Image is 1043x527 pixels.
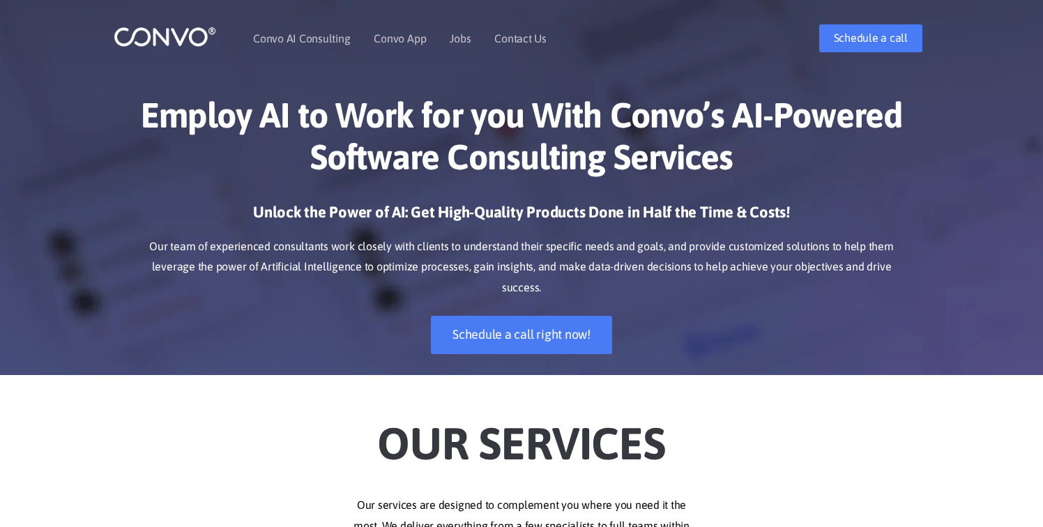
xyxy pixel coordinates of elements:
h1: Employ AI to Work for you With Convo’s AI-Powered Software Consulting Services [135,94,908,188]
h3: Unlock the Power of AI: Get High-Quality Products Done in Half the Time & Costs! [135,202,908,233]
p: Our team of experienced consultants work closely with clients to understand their specific needs ... [135,236,908,299]
a: Contact Us [494,33,547,44]
a: Schedule a call [819,24,922,52]
a: Convo AI Consulting [253,33,350,44]
a: Jobs [450,33,471,44]
a: Convo App [374,33,426,44]
h2: Our Services [135,396,908,474]
a: Schedule a call right now! [431,316,612,354]
img: logo_1.png [114,26,216,47]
